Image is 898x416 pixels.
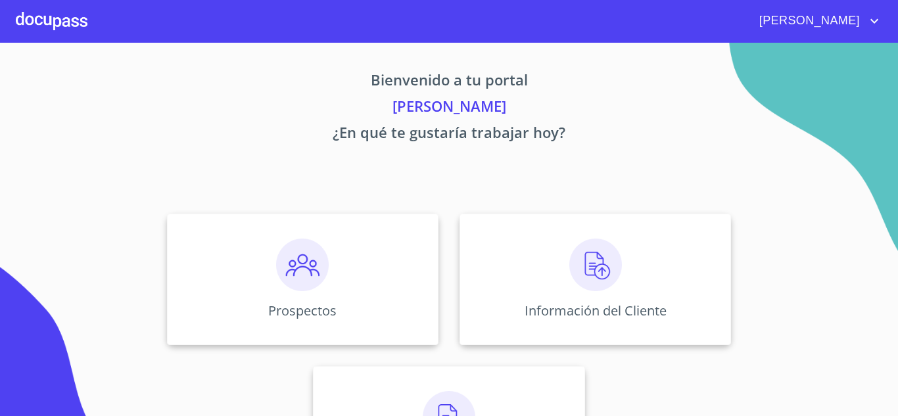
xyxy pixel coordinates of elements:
span: [PERSON_NAME] [749,11,866,32]
p: Bienvenido a tu portal [44,69,854,95]
button: account of current user [749,11,882,32]
p: ¿En qué te gustaría trabajar hoy? [44,122,854,148]
p: Información del Cliente [525,302,667,319]
p: Prospectos [268,302,337,319]
p: [PERSON_NAME] [44,95,854,122]
img: carga.png [569,239,622,291]
img: prospectos.png [276,239,329,291]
